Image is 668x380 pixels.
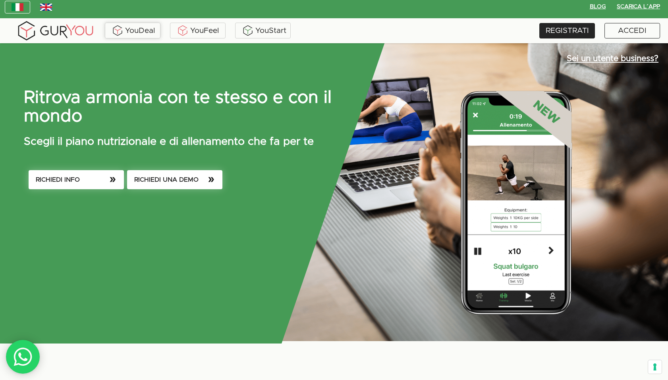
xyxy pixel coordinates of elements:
[648,360,662,374] button: Le tue preferenze relative al consenso per le tecnologie di tracciamento
[604,23,660,38] a: ACCEDI
[40,4,52,11] img: wDv7cRK3VHVvwAAACV0RVh0ZGF0ZTpjcmVhdGUAMjAxOC0wMy0yNVQwMToxNzoxMiswMDowMGv4vjwAAAAldEVYdGRhdGU6bW...
[539,23,595,38] a: REGISTRATI
[13,347,33,367] img: whatsAppIcon.04b8739f.svg
[614,1,663,13] button: Scarica l´App
[588,2,607,12] span: BLOG
[112,25,124,36] img: ALVAdSatItgsAAAAAElFTkSuQmCC
[628,342,668,380] iframe: Chat Widget
[127,170,222,189] button: RICHIEDI UNA DEMO
[125,169,224,201] a: RICHIEDI UNA DEMO
[242,25,254,36] img: BxzlDwAAAAABJRU5ErkJggg==
[27,169,125,201] a: RICHIEDI INFO
[105,23,160,38] a: YouDeal
[12,3,23,11] img: italy.83948c3f.jpg
[24,88,377,126] p: Ritrova armonia con te stesso e con il mondo
[237,25,289,36] div: YouStart
[36,174,117,185] span: RICHIEDI INFO
[177,25,189,36] img: KDuXBJLpDstiOJIlCPq11sr8c6VfEN1ke5YIAoPlCPqmrDPlQeIQgHlNqkP7FCiAKJQRHlC7RCaiHTHAlEEQLmFuo+mIt2xQB...
[16,20,95,42] img: gyLogo01.5aaa2cff.png
[172,25,224,36] div: YouFeel
[134,174,215,185] span: RICHIEDI UNA DEMO
[24,134,612,150] p: Scegli il piano nutrizionale e di allenamento che fa per te
[43,147,76,162] input: INVIA
[585,1,610,13] button: BLOG
[107,25,158,36] div: YouDeal
[29,170,124,189] button: RICHIEDI INFO
[235,23,291,38] a: YouStart
[559,45,666,73] a: Sei un utente business?
[628,342,668,380] div: Widget chat
[567,53,658,65] p: Sei un utente business?
[617,2,660,12] span: Scarica l´App
[170,23,226,38] a: YouFeel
